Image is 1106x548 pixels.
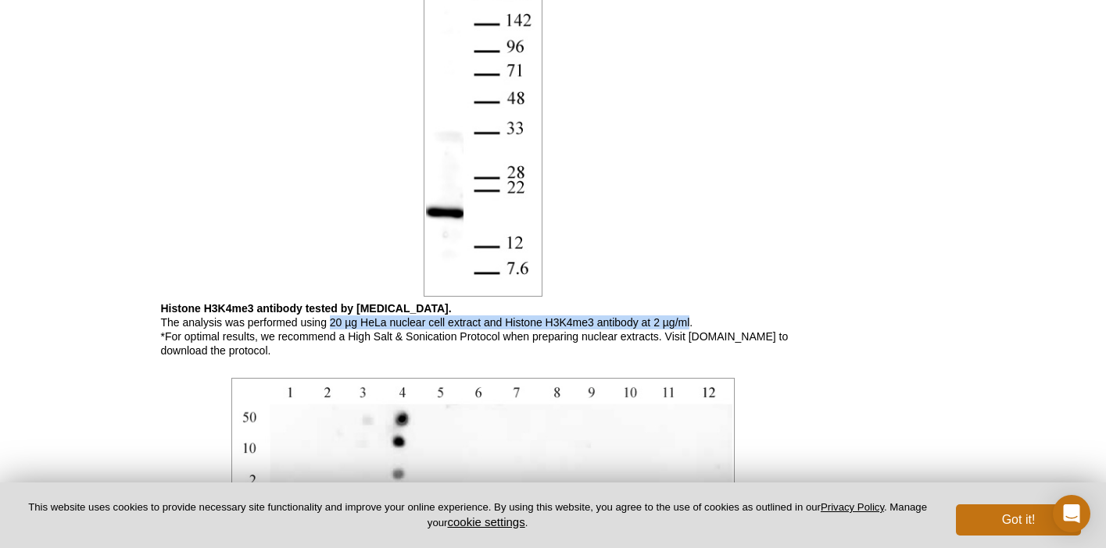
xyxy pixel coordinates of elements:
[25,500,930,530] p: This website uses cookies to provide necessary site functionality and improve your online experie...
[161,301,805,358] p: The analysis was performed using 20 µg HeLa nuclear cell extract and Histone H3K4me3 antibody at ...
[1053,495,1090,532] div: Open Intercom Messenger
[447,515,524,528] button: cookie settings
[821,501,884,513] a: Privacy Policy
[161,302,452,315] b: Histone H3K4me3 antibody tested by [MEDICAL_DATA].
[956,504,1081,536] button: Got it!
